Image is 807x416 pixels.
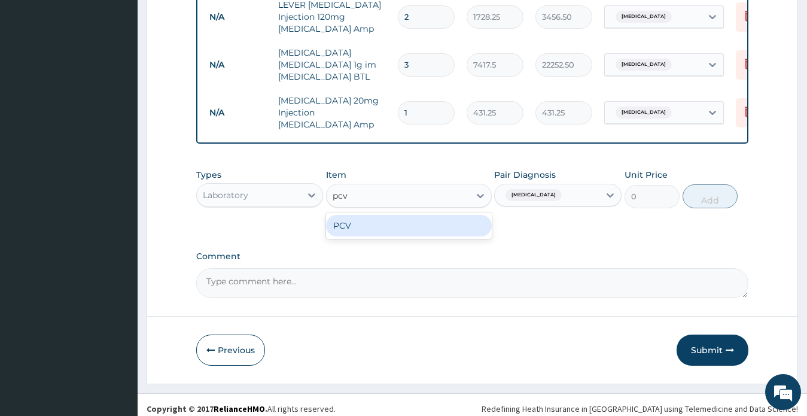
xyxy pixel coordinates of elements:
textarea: Type your message and hit 'Enter' [6,284,228,326]
strong: Copyright © 2017 . [147,403,267,414]
td: N/A [203,6,272,28]
button: Add [683,184,738,208]
td: [MEDICAL_DATA] 20mg Injection [MEDICAL_DATA] Amp [272,89,392,136]
label: Item [326,169,346,181]
span: [MEDICAL_DATA] [616,59,672,71]
label: Unit Price [625,169,668,181]
a: RelianceHMO [214,403,265,414]
img: d_794563401_company_1708531726252_794563401 [22,60,48,90]
span: [MEDICAL_DATA] [616,107,672,119]
td: N/A [203,102,272,124]
span: [MEDICAL_DATA] [616,11,672,23]
div: Minimize live chat window [196,6,225,35]
label: Comment [196,251,749,262]
div: Laboratory [203,189,248,201]
td: [MEDICAL_DATA] [MEDICAL_DATA] 1g im [MEDICAL_DATA] BTL [272,41,392,89]
label: Types [196,170,221,180]
label: Pair Diagnosis [494,169,556,181]
span: We're online! [69,129,165,250]
span: [MEDICAL_DATA] [505,189,562,201]
div: Redefining Heath Insurance in [GEOGRAPHIC_DATA] using Telemedicine and Data Science! [482,403,798,415]
div: PCV [326,215,492,236]
div: Chat with us now [62,67,201,83]
button: Submit [677,335,748,366]
td: N/A [203,54,272,76]
button: Previous [196,335,265,366]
